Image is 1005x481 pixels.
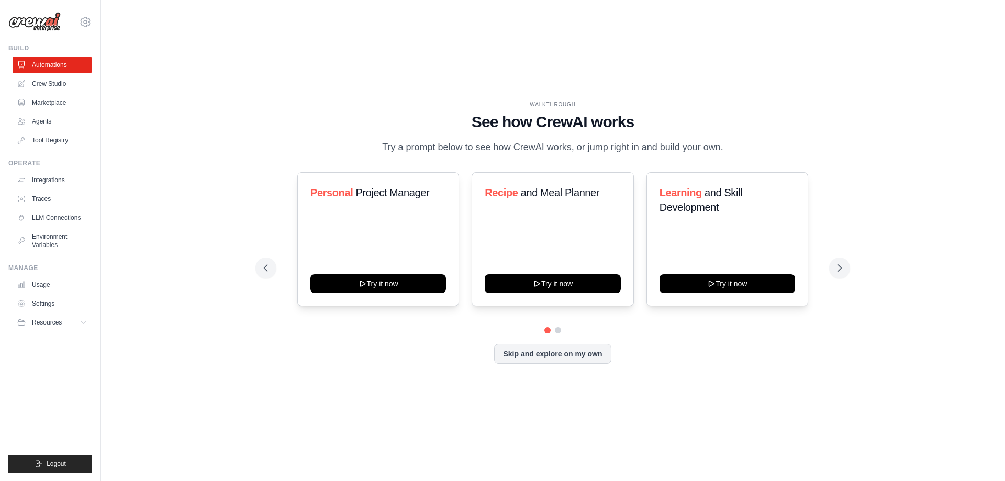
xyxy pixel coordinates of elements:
[494,344,611,364] button: Skip and explore on my own
[32,318,62,327] span: Resources
[13,191,92,207] a: Traces
[8,159,92,167] div: Operate
[13,132,92,149] a: Tool Registry
[13,113,92,130] a: Agents
[310,274,446,293] button: Try it now
[13,295,92,312] a: Settings
[660,274,795,293] button: Try it now
[264,100,842,108] div: WALKTHROUGH
[8,12,61,32] img: Logo
[13,228,92,253] a: Environment Variables
[521,187,599,198] span: and Meal Planner
[8,455,92,473] button: Logout
[13,57,92,73] a: Automations
[377,140,729,155] p: Try a prompt below to see how CrewAI works, or jump right in and build your own.
[485,274,620,293] button: Try it now
[355,187,429,198] span: Project Manager
[660,187,742,213] span: and Skill Development
[13,314,92,331] button: Resources
[310,187,353,198] span: Personal
[13,172,92,188] a: Integrations
[13,209,92,226] a: LLM Connections
[13,276,92,293] a: Usage
[8,44,92,52] div: Build
[264,113,842,131] h1: See how CrewAI works
[485,187,518,198] span: Recipe
[13,75,92,92] a: Crew Studio
[13,94,92,111] a: Marketplace
[8,264,92,272] div: Manage
[660,187,702,198] span: Learning
[47,460,66,468] span: Logout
